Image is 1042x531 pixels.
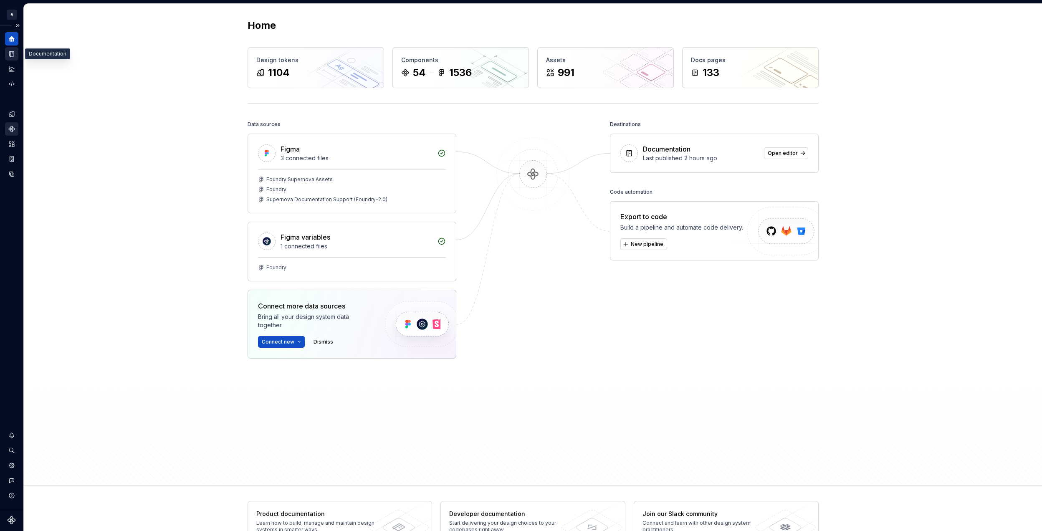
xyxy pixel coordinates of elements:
[281,242,432,250] div: 1 connected files
[266,196,387,203] div: Supernova Documentation Support (Foundry-2.0)
[5,429,18,442] button: Notifications
[5,107,18,121] a: Design tokens
[401,56,520,64] div: Components
[546,56,665,64] div: Assets
[266,264,286,271] div: Foundry
[620,212,743,222] div: Export to code
[5,47,18,61] a: Documentation
[256,510,378,518] div: Product documentation
[5,474,18,487] button: Contact support
[413,66,426,79] div: 54
[5,152,18,166] a: Storybook stories
[258,336,305,348] button: Connect new
[2,5,22,23] button: A
[258,313,371,329] div: Bring all your design system data together.
[266,186,286,193] div: Foundry
[5,32,18,46] a: Home
[558,66,574,79] div: 991
[643,154,759,162] div: Last published 2 hours ago
[703,66,719,79] div: 133
[268,66,290,79] div: 1104
[5,444,18,457] button: Search ⌘K
[5,137,18,151] a: Assets
[256,56,375,64] div: Design tokens
[8,516,16,524] svg: Supernova Logo
[691,56,810,64] div: Docs pages
[258,301,371,311] div: Connect more data sources
[449,66,472,79] div: 1536
[537,47,674,88] a: Assets991
[12,20,23,31] button: Expand sidebar
[449,510,571,518] div: Developer documentation
[5,167,18,181] a: Data sources
[248,134,456,213] a: Figma3 connected filesFoundry Supernova AssetsFoundrySupernova Documentation Support (Foundry-2.0)
[643,144,690,154] div: Documentation
[5,459,18,472] a: Settings
[266,176,333,183] div: Foundry Supernova Assets
[25,48,70,59] div: Documentation
[620,238,667,250] button: New pipeline
[764,147,808,159] a: Open editor
[7,10,17,20] div: A
[281,144,300,154] div: Figma
[281,154,432,162] div: 3 connected files
[314,339,333,345] span: Dismiss
[5,62,18,76] a: Analytics
[642,510,764,518] div: Join our Slack community
[5,77,18,91] a: Code automation
[281,232,330,242] div: Figma variables
[620,223,743,232] div: Build a pipeline and automate code delivery.
[310,336,337,348] button: Dismiss
[262,339,294,345] span: Connect new
[248,222,456,281] a: Figma variables1 connected filesFoundry
[682,47,819,88] a: Docs pages133
[768,150,798,157] span: Open editor
[392,47,529,88] a: Components541536
[248,47,384,88] a: Design tokens1104
[610,186,653,198] div: Code automation
[5,122,18,136] a: Components
[610,119,641,130] div: Destinations
[631,241,663,248] span: New pipeline
[248,19,276,32] h2: Home
[248,119,281,130] div: Data sources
